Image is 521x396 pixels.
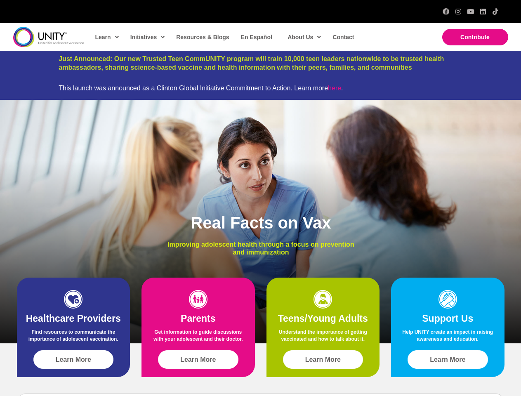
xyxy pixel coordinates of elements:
[33,350,114,369] a: Learn More
[59,55,444,71] a: Just Announced: Our new Trusted Teen CommUNITY program will train 10,000 teen leaders nationwide ...
[64,290,83,309] img: icon-HCP-1
[283,350,363,369] a: Learn More
[241,34,272,40] span: En Español
[13,27,84,47] img: unity-logo-dark
[25,313,122,325] h2: Healthcare Providers
[158,350,238,369] a: Learn More
[95,31,119,43] span: Learn
[150,313,247,325] h2: Parents
[275,313,372,325] h2: Teens/Young Adults
[430,356,465,363] span: Learn More
[59,84,462,92] div: This launch was announced as a Clinton Global Initiative Commitment to Action. Learn more .
[399,329,496,347] p: Help UNITY create an impact in raising awareness and education.
[480,8,486,15] a: LinkedIn
[130,31,165,43] span: Initiatives
[455,8,462,15] a: Instagram
[492,8,499,15] a: TikTok
[467,8,474,15] a: YouTube
[237,28,276,47] a: En Español
[408,350,488,369] a: Learn More
[314,290,332,309] img: icon-teens-1
[460,34,490,40] span: Contribute
[191,214,331,232] span: Real Facts on Vax
[189,290,207,309] img: icon-parents-1
[275,329,372,347] p: Understand the importance of getting vaccinated and how to talk about it.
[180,356,216,363] span: Learn More
[443,8,449,15] a: Facebook
[150,329,247,347] p: Get information to guide discussions with your adolescent and their doctor.
[305,356,341,363] span: Learn More
[288,31,321,43] span: About Us
[332,34,354,40] span: Contact
[283,28,324,47] a: About Us
[442,29,508,45] a: Contribute
[399,313,496,325] h2: Support Us
[176,34,229,40] span: Resources & Blogs
[161,240,361,256] p: Improving adolescent health through a focus on prevention and immunization
[328,85,341,92] a: here
[172,28,232,47] a: Resources & Blogs
[56,356,91,363] span: Learn More
[438,290,457,309] img: icon-support-1
[25,329,122,347] p: Find resources to communicate the importance of adolescent vaccination.
[328,28,357,47] a: Contact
